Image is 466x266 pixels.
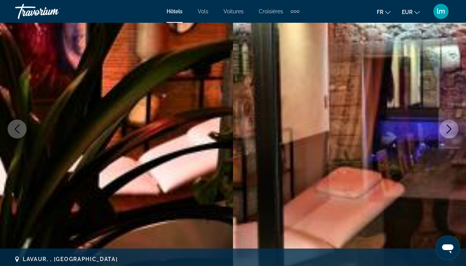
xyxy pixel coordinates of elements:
a: Vols [198,8,208,14]
iframe: Bouton de lancement de la fenêtre de messagerie [436,236,460,260]
span: EUR [402,9,412,15]
a: Voitures [224,8,244,14]
button: Change currency [402,6,420,17]
button: Next image [439,120,458,139]
button: Change language [377,6,390,17]
a: Croisières [259,8,283,14]
button: User Menu [431,3,451,19]
span: lm [437,8,445,15]
a: Hôtels [167,8,183,14]
span: Lavaur, , [GEOGRAPHIC_DATA] [23,256,118,262]
button: Extra navigation items [291,5,299,17]
a: Travorium [15,2,91,21]
button: Previous image [8,120,27,139]
span: fr [377,9,383,15]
